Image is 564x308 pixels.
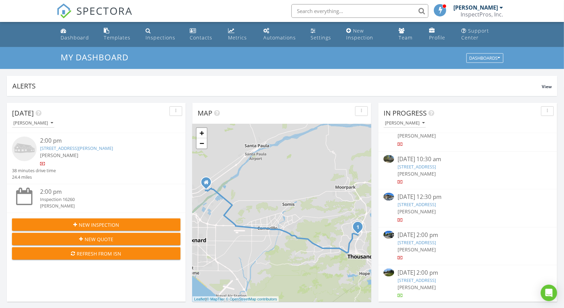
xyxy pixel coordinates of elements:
a: Zoom in [197,128,207,138]
span: [PERSON_NAME] [398,284,436,291]
a: Company Profile [426,25,453,44]
a: Automations (Basic) [261,25,302,44]
a: Zoom out [197,138,207,149]
img: 9359233%2Fcover_photos%2Fgfo350PkdsApEuWdTQzl%2Fsmall.jpg [384,269,394,276]
span: [PERSON_NAME] [398,132,436,139]
div: 38 minutes drive time [12,167,56,174]
div: 2:00 pm [40,137,166,145]
button: Refresh from ISN [12,247,180,260]
a: [DATE] 10:30 am [STREET_ADDRESS] [PERSON_NAME] [384,155,552,186]
span: New Quote [85,236,113,243]
span: [PERSON_NAME] [398,246,436,253]
a: Metrics [225,25,255,44]
img: 9314568%2Fcover_photos%2FsfMDme86Zu6l8B6RQUls%2Fsmall.jpg [384,231,394,239]
span: My Dashboard [61,51,129,63]
button: [PERSON_NAME] [384,119,426,128]
span: In Progress [384,108,427,118]
div: Dashboards [469,56,500,61]
div: [PERSON_NAME] [453,4,498,11]
a: [DATE] 12:30 pm [STREET_ADDRESS] [PERSON_NAME] [384,193,552,223]
span: [PERSON_NAME] [398,170,436,177]
a: [DATE] 2:00 pm [STREET_ADDRESS] [PERSON_NAME] [384,269,552,299]
div: Alerts [12,81,542,91]
a: [STREET_ADDRESS] [398,164,436,170]
div: 2149 Calle Camelia, Thousand Oaks, CA 91360 [358,227,362,231]
a: [STREET_ADDRESS] [398,239,436,246]
img: house-placeholder-square-ca63347ab8c70e15b013bc22427d3df0f7f082c62ce06d78aee8ec4e70df452f.jpg [12,137,37,161]
span: New Inspection [79,221,119,228]
div: Inspection 16260 [40,196,166,203]
input: Search everything... [291,4,428,18]
div: New Inspection [346,27,373,41]
img: 9314578%2Fcover_photos%2Fqg0hdLaOA6cg4H1tg3DK%2Fsmall.jpg [384,155,394,163]
div: Open Intercom Messenger [541,285,557,301]
div: [DATE] 12:30 pm [398,193,538,201]
div: [PERSON_NAME] [13,121,53,126]
div: 2:00 pm [40,188,166,196]
a: Leaflet [194,297,205,301]
a: Templates [101,25,137,44]
img: The Best Home Inspection Software - Spectora [57,3,72,19]
div: Contacts [190,34,212,41]
div: Refresh from ISN [17,250,175,257]
a: Team [396,25,421,44]
a: [STREET_ADDRESS][PERSON_NAME] [40,145,113,151]
div: 970 Green Bay Ct, Ventura CA 93004 [206,182,210,186]
div: [DATE] 2:00 pm [398,269,538,277]
button: New Inspection [12,218,180,231]
div: Metrics [228,34,247,41]
div: Support Center [461,27,489,41]
button: [PERSON_NAME] [12,119,54,128]
div: 24.4 miles [12,174,56,180]
div: [PERSON_NAME] [40,203,166,209]
a: © OpenStreetMap contributors [226,297,277,301]
a: Inspections [143,25,181,44]
div: [DATE] 2:00 pm [398,231,538,239]
a: Dashboard [58,25,96,44]
div: Templates [104,34,130,41]
span: SPECTORA [76,3,133,18]
span: [PERSON_NAME] [40,152,78,158]
button: Dashboards [466,54,503,63]
div: InspectPros, Inc. [461,11,503,18]
div: Dashboard [61,34,89,41]
a: [STREET_ADDRESS] [398,277,436,283]
div: [DATE] 10:30 am [398,155,538,164]
div: Profile [429,34,445,41]
span: View [542,84,552,90]
a: SPECTORA [57,9,133,24]
span: [PERSON_NAME] [398,208,436,215]
div: Automations [263,34,296,41]
a: Support Center [459,25,506,44]
div: Inspections [146,34,175,41]
span: [DATE] [12,108,34,118]
span: Map [198,108,212,118]
a: [STREET_ADDRESS] [398,201,436,208]
a: New Inspection [343,25,391,44]
img: 9314460%2Fcover_photos%2FhajZSXRNXJjBCNSHsNk1%2Fsmall.jpg [384,193,394,201]
i: 1 [356,225,359,230]
a: Contacts [187,25,220,44]
a: © MapTiler [206,297,225,301]
div: Settings [311,34,331,41]
a: [DATE] 2:00 pm [STREET_ADDRESS] [PERSON_NAME] [384,231,552,261]
div: | [192,296,279,302]
a: Settings [308,25,338,44]
a: 2:00 pm [STREET_ADDRESS][PERSON_NAME] [PERSON_NAME] 38 minutes drive time 24.4 miles [12,137,180,180]
div: [PERSON_NAME] [385,121,425,126]
div: Team [399,34,413,41]
button: New Quote [12,233,180,245]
